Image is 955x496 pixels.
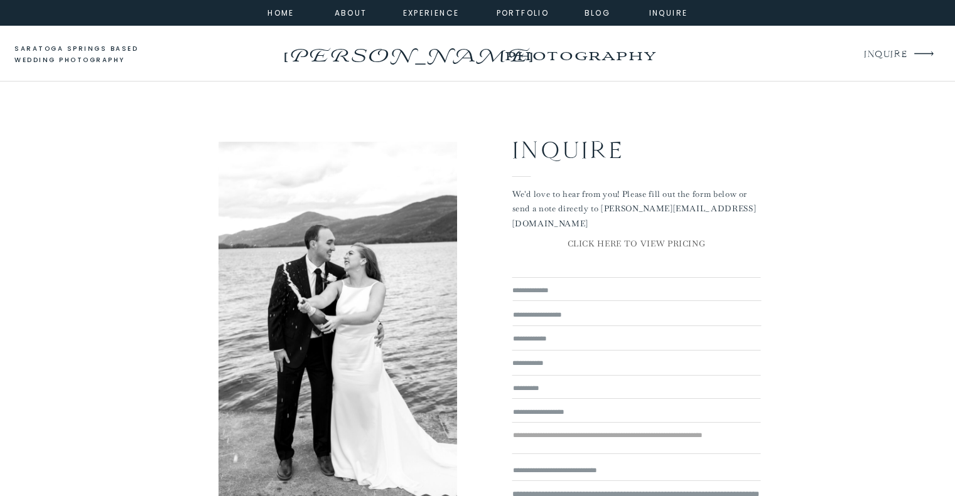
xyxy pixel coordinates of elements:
a: saratoga springs based wedding photography [14,43,162,66]
a: home [264,6,298,18]
a: [PERSON_NAME] [280,41,536,61]
a: inquire [646,6,691,18]
a: portfolio [496,6,550,18]
p: We'd love to hear from you! Please fill out the form below or send a note directly to [PERSON_NAM... [512,187,761,223]
a: about [335,6,363,18]
a: experience [403,6,454,18]
a: photography [480,38,680,72]
a: CLICK HERE TO VIEW PRICING [512,236,761,253]
a: Blog [575,6,620,18]
h2: Inquire [512,131,719,162]
a: INQUIRE [864,46,906,63]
